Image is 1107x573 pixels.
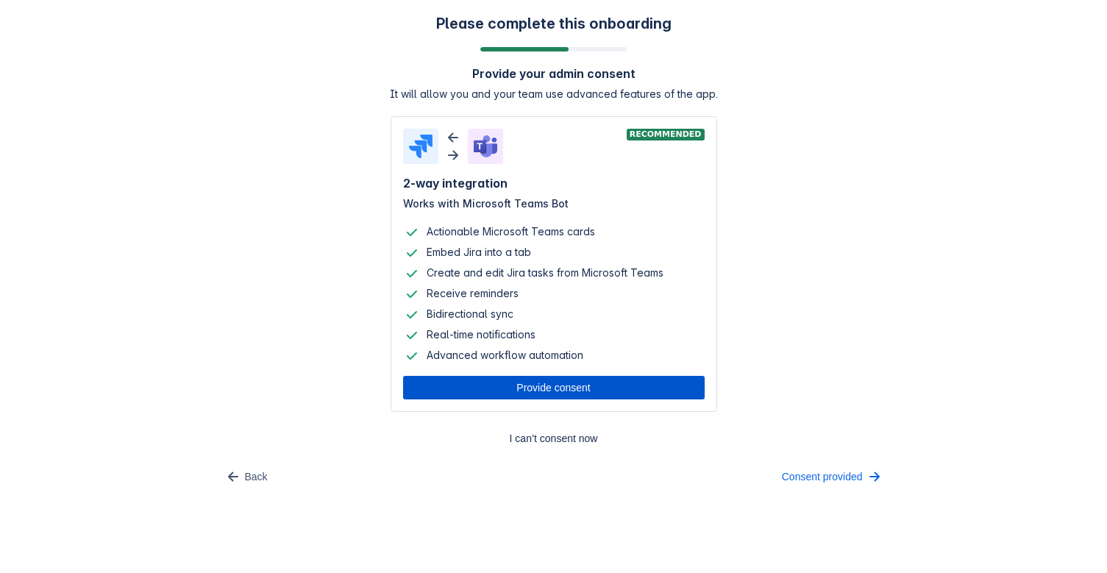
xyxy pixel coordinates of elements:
span: Works with Microsoft Teams Bot [403,196,705,211]
span: It will allow you and your team use advanced features of the app. [390,87,718,102]
span: Create and edit Jira tasks from Microsoft Teams [427,266,663,280]
span: Bidirectional sync [427,307,513,321]
span: Real-time notifications [427,327,535,342]
span: Embed Jira into a tab [427,245,531,260]
span: Consent provided [782,465,863,488]
button: I can’t consent now [391,427,717,450]
span: Receive reminders [427,286,519,301]
button: Back [216,465,277,488]
span: Advanced workflow automation [427,348,583,363]
button: Consent provided [773,465,892,488]
span: Actionable Microsoft Teams cards [427,224,595,239]
span: I can’t consent now [399,427,708,450]
span: Provide consent [412,376,696,399]
span: Recommended [630,129,702,140]
h4: Provide your admin consent [472,66,636,81]
h3: Please complete this onboarding [436,15,672,32]
span: Back [245,465,268,488]
a: Provide consent [403,376,705,399]
h4: 2-way integration [403,176,705,191]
